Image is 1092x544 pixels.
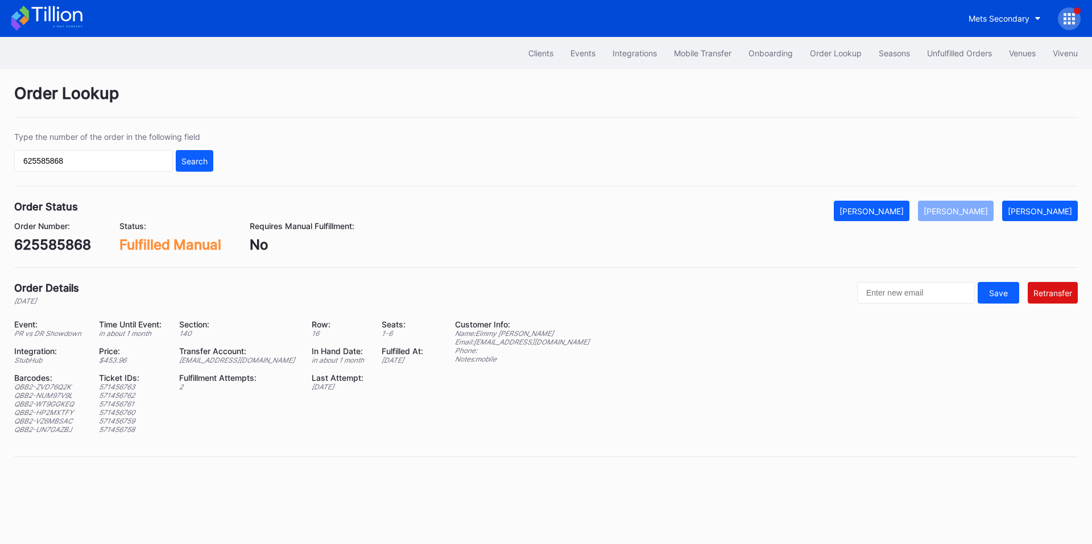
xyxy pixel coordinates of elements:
[455,346,589,355] div: Phone:
[14,150,173,172] input: GT59662
[99,391,165,400] div: 571456762
[857,282,975,304] input: Enter new email
[455,329,589,338] div: Name: Eimmy [PERSON_NAME]
[14,236,91,253] div: 625585868
[604,43,665,64] button: Integrations
[99,373,165,383] div: Ticket IDs:
[1002,201,1078,221] button: [PERSON_NAME]
[99,400,165,408] div: 571456761
[99,408,165,417] div: 571456760
[924,206,988,216] div: [PERSON_NAME]
[665,43,740,64] button: Mobile Transfer
[978,282,1019,304] button: Save
[312,383,367,391] div: [DATE]
[14,417,85,425] div: QBB2-VZ6MBSAC
[99,425,165,434] div: 571456758
[1053,48,1078,58] div: Vivenu
[740,43,801,64] button: Onboarding
[14,346,85,356] div: Integration:
[14,282,79,294] div: Order Details
[879,48,910,58] div: Seasons
[99,319,165,329] div: Time Until Event:
[119,236,221,253] div: Fulfilled Manual
[14,132,213,142] div: Type the number of the order in the following field
[312,346,367,356] div: In Hand Date:
[1000,43,1044,64] button: Venues
[99,417,165,425] div: 571456759
[312,373,367,383] div: Last Attempt:
[748,48,793,58] div: Onboarding
[14,84,1078,118] div: Order Lookup
[834,201,909,221] button: [PERSON_NAME]
[382,319,427,329] div: Seats:
[14,391,85,400] div: QBB2-NUM97V9L
[839,206,904,216] div: [PERSON_NAME]
[613,48,657,58] div: Integrations
[674,48,731,58] div: Mobile Transfer
[179,383,298,391] div: 2
[810,48,862,58] div: Order Lookup
[181,156,208,166] div: Search
[179,346,298,356] div: Transfer Account:
[99,346,165,356] div: Price:
[312,356,367,364] div: in about 1 month
[960,8,1049,29] button: Mets Secondary
[312,329,367,338] div: 16
[14,356,85,364] div: StubHub
[1033,288,1072,298] div: Retransfer
[969,14,1029,23] div: Mets Secondary
[989,288,1008,298] div: Save
[14,221,91,231] div: Order Number:
[382,346,427,356] div: Fulfilled At:
[179,356,298,364] div: [EMAIL_ADDRESS][DOMAIN_NAME]
[382,356,427,364] div: [DATE]
[927,48,992,58] div: Unfulfilled Orders
[14,408,85,417] div: QBB2-HP2MXTFY
[99,383,165,391] div: 571456763
[570,48,595,58] div: Events
[99,356,165,364] div: $ 453.96
[562,43,604,64] button: Events
[1028,282,1078,304] button: Retransfer
[14,383,85,391] div: QBB2-ZVD76Q2K
[1008,206,1072,216] div: [PERSON_NAME]
[918,201,994,221] button: [PERSON_NAME]
[14,425,85,434] div: QBB2-UN7GAZBJ
[119,221,221,231] div: Status:
[14,329,85,338] div: PR vs DR Showdown
[176,150,213,172] button: Search
[528,48,553,58] div: Clients
[99,329,165,338] div: in about 1 month
[14,297,79,305] div: [DATE]
[870,43,919,64] button: Seasons
[312,319,367,329] div: Row:
[1009,48,1036,58] div: Venues
[14,319,85,329] div: Event:
[382,329,427,338] div: 1 - 6
[455,355,589,363] div: Notes: mobile
[14,201,78,213] div: Order Status
[455,338,589,346] div: Email: [EMAIL_ADDRESS][DOMAIN_NAME]
[250,236,354,253] div: No
[455,319,589,329] div: Customer Info:
[520,43,562,64] button: Clients
[801,43,870,64] button: Order Lookup
[919,43,1000,64] button: Unfulfilled Orders
[179,373,298,383] div: Fulfillment Attempts:
[1044,43,1086,64] button: Vivenu
[14,373,85,383] div: Barcodes:
[14,400,85,408] div: QBB2-WT9GGKEQ
[179,329,298,338] div: 140
[179,319,298,329] div: Section:
[250,221,354,231] div: Requires Manual Fulfillment:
